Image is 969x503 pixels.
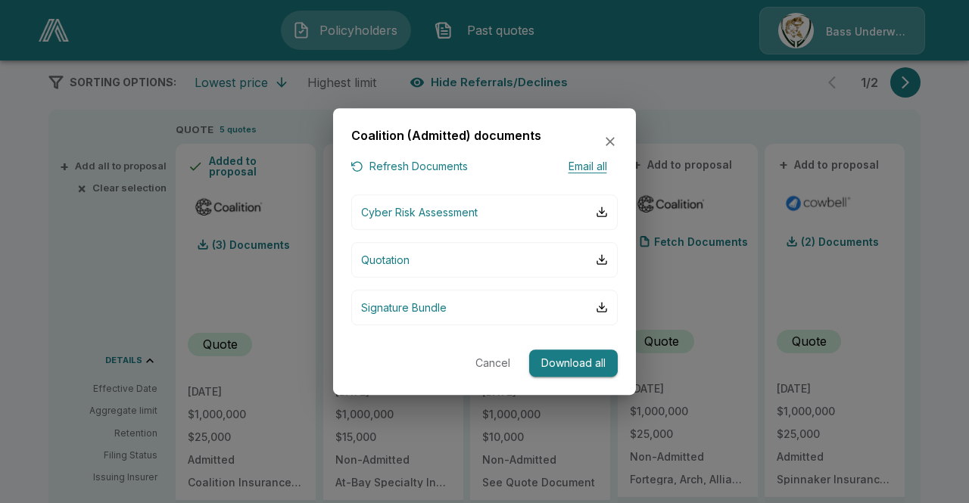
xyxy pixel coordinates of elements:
button: Refresh Documents [351,157,468,176]
button: Cyber Risk Assessment [351,194,618,230]
h6: Coalition (Admitted) documents [351,126,541,146]
button: Download all [529,349,618,377]
button: Quotation [351,242,618,278]
p: Cyber Risk Assessment [361,204,478,220]
button: Cancel [469,349,517,377]
button: Signature Bundle [351,290,618,325]
button: Email all [557,157,618,176]
p: Quotation [361,252,410,268]
p: Signature Bundle [361,300,447,315]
